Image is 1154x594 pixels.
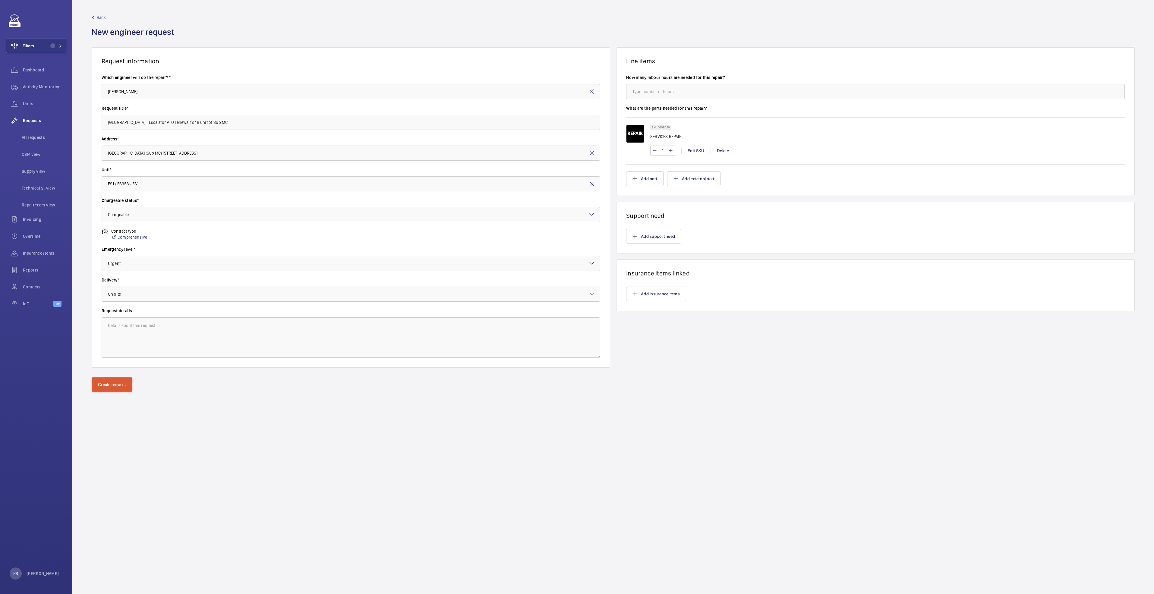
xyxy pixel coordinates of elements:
[23,43,34,49] span: Filters
[626,57,1125,65] h1: Line items
[23,233,66,239] span: Overtime
[108,292,121,297] span: On site
[23,84,66,90] span: Activity Monitoring
[667,171,720,186] button: Add external part
[23,250,66,256] span: Insurance items
[626,212,1125,219] h1: Support need
[626,125,644,143] img: 4IH7dyk0lKfVbRFSf4R9ywTe9GShna42_NoCtMvpQiKEiGqH.png
[650,134,682,140] p: SERVICES REPAIR
[23,118,66,124] span: Requests
[22,185,66,191] span: Technical S. view
[23,301,53,307] span: IoT
[102,246,600,252] label: Emergency level*
[108,212,129,217] span: Chargeable
[102,136,600,142] label: Address*
[102,74,600,80] label: Which engineer will do the repair? *
[23,67,66,73] span: Dashboard
[626,229,681,244] button: Add support need
[23,267,66,273] span: Reports
[681,148,711,154] div: Edit SKU
[626,287,686,301] button: Add insurance items
[711,148,735,154] div: Delete
[102,84,600,99] input: Select engineer
[22,202,66,208] span: Repair team view
[22,151,66,157] span: CSM view
[6,39,66,53] button: Filters1
[92,27,178,47] h1: New engineer request
[102,197,600,203] label: Chargeable status*
[626,269,1125,277] h1: Insurance items linked
[22,134,66,140] span: All requests
[13,570,18,577] p: RS
[23,284,66,290] span: Contacts
[652,126,670,128] p: SKU 1008536
[111,234,147,240] a: Comprehensive
[102,167,600,173] label: Unit*
[23,216,66,222] span: Invoicing
[53,301,61,307] span: Beta
[102,115,600,130] input: Type request title
[23,101,66,107] span: Units
[626,84,1125,99] input: Type number of hours
[102,105,600,111] label: Request title*
[102,277,600,283] label: Delivery*
[22,168,66,174] span: Supply view
[102,57,600,65] h1: Request information
[102,176,600,191] input: Enter unit
[626,171,664,186] button: Add part
[108,261,121,266] span: Urgent
[97,14,106,20] span: Back
[626,105,1125,111] label: What are the parts needed for this repair?
[111,228,147,234] p: Contract type
[626,74,1125,80] label: How many labour hours are needed for this repair?
[27,570,59,577] p: [PERSON_NAME]
[102,308,600,314] label: Request details
[50,43,55,48] span: 1
[102,146,600,161] input: Enter address
[92,377,132,392] button: Create request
